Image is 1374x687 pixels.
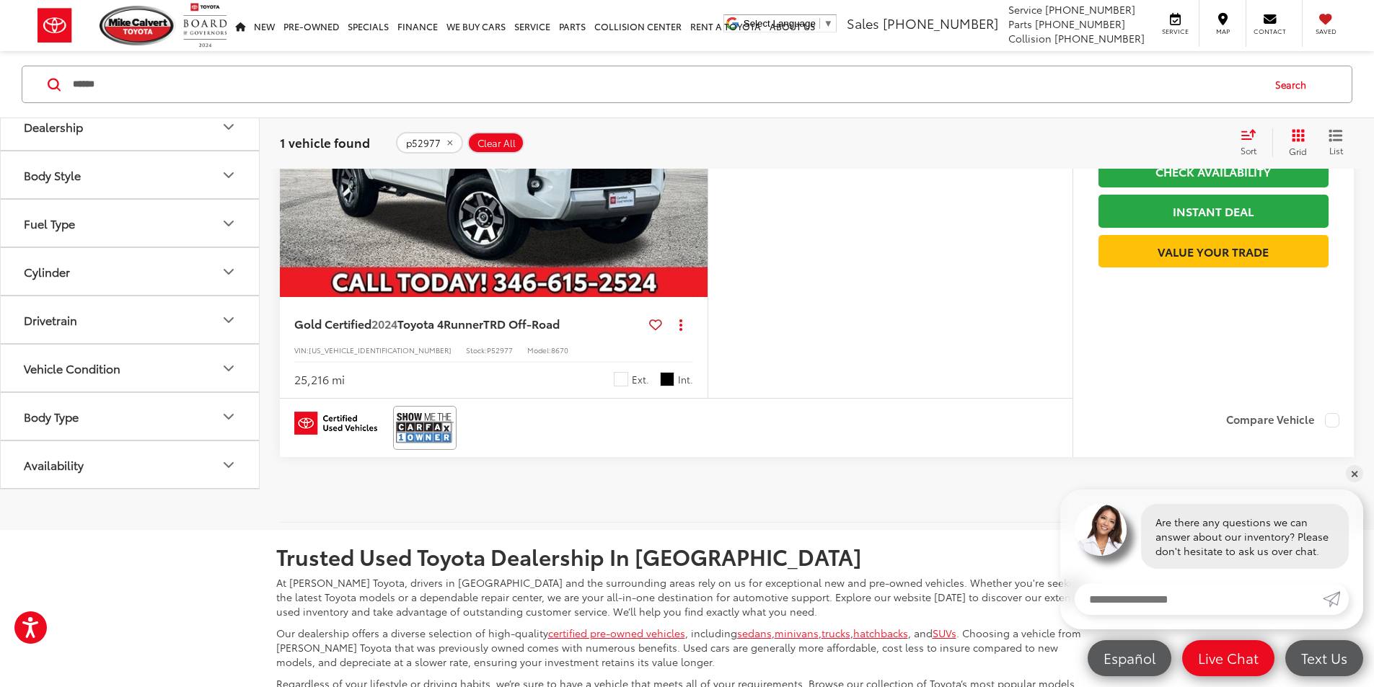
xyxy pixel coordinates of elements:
h2: Trusted Used Toyota Dealership In [GEOGRAPHIC_DATA] [276,544,1098,568]
input: Enter your message [1075,583,1323,615]
span: Graphite [660,372,674,386]
span: Service [1159,27,1192,36]
a: Instant Deal [1098,195,1329,227]
div: Drivetrain [24,313,77,327]
span: Contact [1254,27,1286,36]
a: Español [1088,640,1171,676]
input: Search by Make, Model, or Keyword [71,67,1261,102]
a: SUVs [933,626,956,640]
span: [PHONE_NUMBER] [1054,31,1145,45]
div: Are there any questions we can answer about our inventory? Please don't hesitate to ask us over c... [1141,504,1349,569]
img: Agent profile photo [1075,504,1127,556]
span: ▼ [824,18,833,29]
button: remove p52977 [396,132,463,154]
button: Vehicle ConditionVehicle Condition [1,345,260,391]
a: trucks [822,626,850,640]
span: Sort [1241,144,1256,156]
span: [PHONE_NUMBER] [1045,2,1135,17]
div: Vehicle Condition [220,359,237,376]
a: minivans [775,626,819,640]
span: Parts [1008,17,1032,31]
div: Vehicle Condition [24,361,120,375]
label: Compare Vehicle [1226,413,1339,427]
div: Cylinder [220,262,237,280]
div: Availability [24,458,84,471]
button: AvailabilityAvailability [1,441,260,488]
button: Body TypeBody Type [1,393,260,440]
img: Toyota Certified Used Vehicles [294,412,377,435]
a: Gold Certified2024Toyota 4RunnerTRD Off-Road [294,316,643,332]
span: 1 vehicle found [280,133,370,151]
span: Model: [527,345,551,355]
p: Our dealership offers a diverse selection of high-quality , including , , , , and . Choosing a ve... [276,626,1098,669]
span: Int. [678,373,693,386]
a: Submit [1323,583,1349,615]
span: Ext. [632,373,649,386]
div: Dealership [24,120,83,133]
button: Body StyleBody Style [1,151,260,198]
button: DealershipDealership [1,103,260,150]
span: Collision [1008,31,1052,45]
div: 25,216 mi [294,371,345,388]
span: Gold Certified [294,315,371,332]
div: Body Style [24,168,81,182]
button: List View [1318,128,1354,157]
div: Body Type [220,407,237,425]
button: CylinderCylinder [1,248,260,295]
span: Clear All [477,137,516,149]
span: P52977 [487,345,513,355]
a: Text Us [1285,640,1363,676]
a: Live Chat [1182,640,1274,676]
span: List [1329,144,1343,156]
span: 2024 [371,315,397,332]
button: Select sort value [1233,128,1272,157]
span: Grid [1289,145,1307,157]
span: p52977 [406,137,441,149]
div: Availability [220,456,237,473]
div: Body Style [220,166,237,183]
img: CarFax One Owner [396,409,454,447]
a: certified pre-owned vehicles [548,626,685,640]
span: Text Us [1294,649,1355,667]
div: Body Type [24,409,79,423]
button: DrivetrainDrivetrain [1,296,260,343]
button: Actions [668,311,693,337]
span: Stock: [466,345,487,355]
div: Drivetrain [220,311,237,328]
div: Fuel Type [220,214,237,231]
button: Search [1261,66,1327,102]
a: Check Availability [1098,155,1329,187]
div: Dealership [220,118,237,135]
span: Español [1096,649,1163,667]
span: 8670 [551,345,568,355]
span: Map [1207,27,1238,36]
div: Cylinder [24,265,70,278]
a: sedans [737,626,772,640]
div: Fuel Type [24,216,75,230]
span: Toyota 4Runner [397,315,483,332]
img: Mike Calvert Toyota [100,6,176,45]
span: dropdown dots [679,319,682,330]
p: At [PERSON_NAME] Toyota, drivers in [GEOGRAPHIC_DATA] and the surrounding areas rely on us for ex... [276,575,1098,619]
span: Sales [847,14,879,32]
span: ​ [819,18,820,29]
a: Value Your Trade [1098,235,1329,267]
span: Saved [1310,27,1342,36]
span: TRD Off-Road [483,315,560,332]
a: hatchbacks [853,626,908,640]
span: [PHONE_NUMBER] [1035,17,1125,31]
button: Grid View [1272,128,1318,157]
span: Service [1008,2,1042,17]
span: Ice [614,372,628,386]
span: [PHONE_NUMBER] [883,14,998,32]
button: Clear All [467,132,524,154]
span: VIN: [294,345,309,355]
span: Live Chat [1191,649,1266,667]
button: Fuel TypeFuel Type [1,200,260,247]
span: [US_VEHICLE_IDENTIFICATION_NUMBER] [309,345,452,355]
